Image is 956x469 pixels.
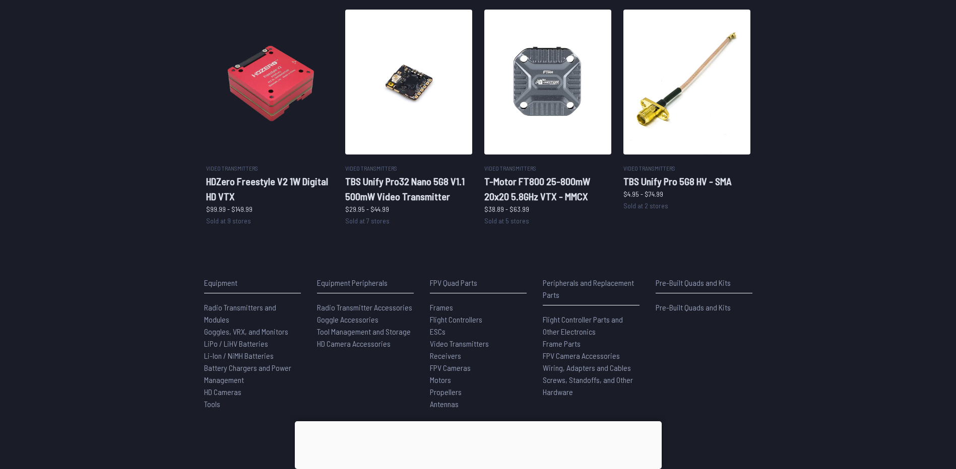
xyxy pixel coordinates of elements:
[484,204,611,214] p: $38.89 - $63.99
[204,362,301,386] a: Battery Chargers and Power Management
[204,387,241,397] span: HD Cameras
[430,398,527,410] a: Antennas
[430,363,471,372] span: FPV Cameras
[317,338,414,350] a: HD Camera Accessories
[345,10,472,154] img: image
[317,301,414,314] a: Radio Transmitter Accessories
[484,216,529,225] span: Sold at 5 stores
[430,339,489,348] span: Video Transmitters
[204,277,301,289] p: Equipment
[430,338,527,350] a: Video Transmitters
[204,338,301,350] a: LiPo / LiHV Batteries
[484,165,536,172] span: Video Transmitters
[206,216,251,225] span: Sold at 9 stores
[484,10,611,154] img: image
[206,165,258,172] span: Video Transmitters
[623,10,750,211] a: imageVideo TransmittersTBS Unify Pro 5G8 HV - SMA$4.95 - $74.99Sold at 2 stores
[656,277,752,289] p: Pre-Built Quads and Kits
[656,301,752,314] a: Pre-Built Quads and Kits
[623,201,668,210] span: Sold at 2 stores
[656,302,731,312] span: Pre-Built Quads and Kits
[430,386,527,398] a: Propellers
[317,327,411,336] span: Tool Management and Storage
[206,10,333,226] a: imageVideo TransmittersHDZero Freestyle V2 1W Digital HD VTX$99.99 - $149.99Sold at 9 stores
[204,339,268,348] span: LiPo / LiHV Batteries
[206,204,333,214] p: $99.99 - $149.99
[430,387,462,397] span: Propellers
[623,189,750,199] p: $4.95 - $74.99
[204,326,301,338] a: Goggles, VRX, and Monitors
[430,362,527,374] a: FPV Cameras
[317,302,412,312] span: Radio Transmitter Accessories
[430,351,461,360] span: Receivers
[543,277,640,301] p: Peripherals and Replacement Parts
[345,204,472,214] p: $29.95 - $44.99
[317,277,414,289] p: Equipment Peripherals
[430,277,527,289] p: FPV Quad Parts
[430,326,527,338] a: ESCs
[430,302,453,312] span: Frames
[430,315,482,324] span: Flight Controllers
[204,301,301,326] a: Radio Transmitters and Modules
[345,10,472,226] a: imageVideo TransmittersTBS Unify Pro32 Nano 5G8 V1.1 500mW Video Transmitter$29.95 - $44.99Sold a...
[543,374,640,398] a: Screws, Standoffs, and Other Hardware
[317,314,414,326] a: Goggle Accessories
[543,314,640,338] a: Flight Controller Parts and Other Electronics
[543,362,640,374] a: Wiring, Adapters and Cables
[543,363,631,372] span: Wiring, Adapters and Cables
[204,398,301,410] a: Tools
[206,174,333,204] h2: HDZero Freestyle V2 1W Digital HD VTX
[543,338,640,350] a: Frame Parts
[430,301,527,314] a: Frames
[204,351,274,360] span: Li-Ion / NiMH Batteries
[623,174,750,189] h2: TBS Unify Pro 5G8 HV - SMA
[317,315,378,324] span: Goggle Accessories
[543,339,581,348] span: Frame Parts
[204,327,288,336] span: Goggles, VRX, and Monitors
[484,10,611,226] a: imageVideo TransmittersT-Motor FT800 25-800mW 20x20 5.8GHz VTX - MMCX$38.89 - $63.99Sold at 5 stores
[295,421,662,466] iframe: Advertisement
[430,350,527,362] a: Receivers
[623,165,675,172] span: Video Transmitters
[206,10,333,154] img: image
[345,174,472,204] h2: TBS Unify Pro32 Nano 5G8 V1.1 500mW Video Transmitter
[430,375,451,384] span: Motors
[484,174,611,204] h2: T-Motor FT800 25-800mW 20x20 5.8GHz VTX - MMCX
[204,399,220,409] span: Tools
[430,314,527,326] a: Flight Controllers
[204,350,301,362] a: Li-Ion / NiMH Batteries
[345,165,397,172] span: Video Transmitters
[204,302,276,324] span: Radio Transmitters and Modules
[543,350,640,362] a: FPV Camera Accessories
[430,399,459,409] span: Antennas
[204,363,291,384] span: Battery Chargers and Power Management
[543,351,620,360] span: FPV Camera Accessories
[623,10,750,154] img: image
[430,374,527,386] a: Motors
[543,315,623,336] span: Flight Controller Parts and Other Electronics
[345,216,390,225] span: Sold at 7 stores
[204,386,301,398] a: HD Cameras
[317,326,414,338] a: Tool Management and Storage
[317,339,391,348] span: HD Camera Accessories
[543,375,633,397] span: Screws, Standoffs, and Other Hardware
[430,327,445,336] span: ESCs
